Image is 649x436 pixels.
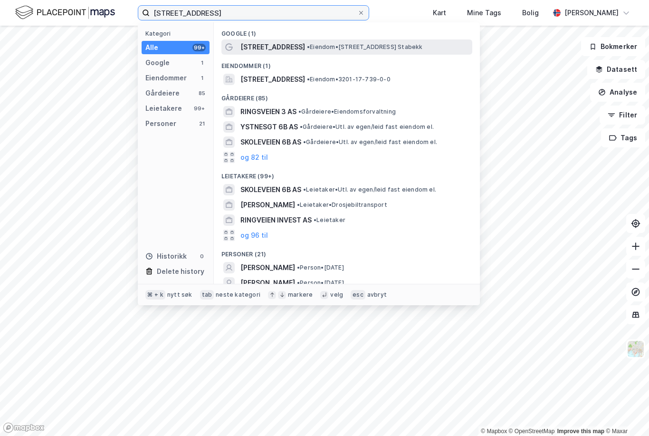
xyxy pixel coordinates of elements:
[240,184,301,195] span: SKOLEVEIEN 6B AS
[198,59,206,67] div: 1
[145,57,170,68] div: Google
[145,72,187,84] div: Eiendommer
[198,74,206,82] div: 1
[564,7,619,19] div: [PERSON_NAME]
[240,152,268,163] button: og 82 til
[145,87,180,99] div: Gårdeiere
[240,214,312,226] span: RINGVEIEN INVEST AS
[298,108,301,115] span: •
[433,7,446,19] div: Kart
[198,89,206,97] div: 85
[198,252,206,260] div: 0
[145,30,210,37] div: Kategori
[303,186,436,194] span: Leietaker • Utl. av egen/leid fast eiendom el.
[351,290,365,300] div: esc
[297,279,300,286] span: •
[303,186,306,193] span: •
[297,201,300,208] span: •
[330,291,343,299] div: velg
[522,7,539,19] div: Bolig
[590,83,645,102] button: Analyse
[298,108,396,116] span: Gårdeiere • Eiendomsforvaltning
[297,201,387,209] span: Leietaker • Drosjebiltransport
[509,428,555,435] a: OpenStreetMap
[240,199,295,211] span: [PERSON_NAME]
[300,123,303,130] span: •
[214,243,480,260] div: Personer (21)
[240,136,301,148] span: SKOLEVEIEN 6B AS
[557,428,604,435] a: Improve this map
[367,291,387,299] div: avbryt
[300,123,434,131] span: Gårdeiere • Utl. av egen/leid fast eiendom el.
[581,37,645,56] button: Bokmerker
[214,55,480,72] div: Eiendommer (1)
[157,266,204,277] div: Delete history
[214,87,480,104] div: Gårdeiere (85)
[150,6,357,20] input: Søk på adresse, matrikkel, gårdeiere, leietakere eller personer
[307,76,391,83] span: Eiendom • 3201-17-739-0-0
[216,291,260,299] div: neste kategori
[145,103,182,114] div: Leietakere
[307,76,310,83] span: •
[627,340,645,358] img: Z
[600,106,645,125] button: Filter
[214,165,480,182] div: Leietakere (99+)
[192,105,206,112] div: 99+
[3,422,45,433] a: Mapbox homepage
[240,230,268,241] button: og 96 til
[145,118,176,129] div: Personer
[240,121,298,133] span: YSTNESGT 6B AS
[15,4,115,21] img: logo.f888ab2527a4732fd821a326f86c7f29.svg
[307,43,423,51] span: Eiendom • [STREET_ADDRESS] Stabekk
[240,277,295,289] span: [PERSON_NAME]
[240,262,295,273] span: [PERSON_NAME]
[297,264,344,271] span: Person • [DATE]
[481,428,507,435] a: Mapbox
[297,279,344,287] span: Person • [DATE]
[145,42,158,53] div: Alle
[240,41,305,53] span: [STREET_ADDRESS]
[167,291,192,299] div: nytt søk
[314,216,345,224] span: Leietaker
[145,251,187,262] div: Historikk
[192,44,206,51] div: 99+
[200,290,214,300] div: tab
[198,120,206,127] div: 21
[601,390,649,436] iframe: Chat Widget
[297,264,300,271] span: •
[214,22,480,39] div: Google (1)
[467,7,501,19] div: Mine Tags
[240,106,296,117] span: RINGSVEIEN 3 AS
[303,138,437,146] span: Gårdeiere • Utl. av egen/leid fast eiendom el.
[307,43,310,50] span: •
[601,390,649,436] div: Kontrollprogram for chat
[314,216,316,223] span: •
[601,128,645,147] button: Tags
[240,74,305,85] span: [STREET_ADDRESS]
[587,60,645,79] button: Datasett
[303,138,306,145] span: •
[288,291,313,299] div: markere
[145,290,165,300] div: ⌘ + k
